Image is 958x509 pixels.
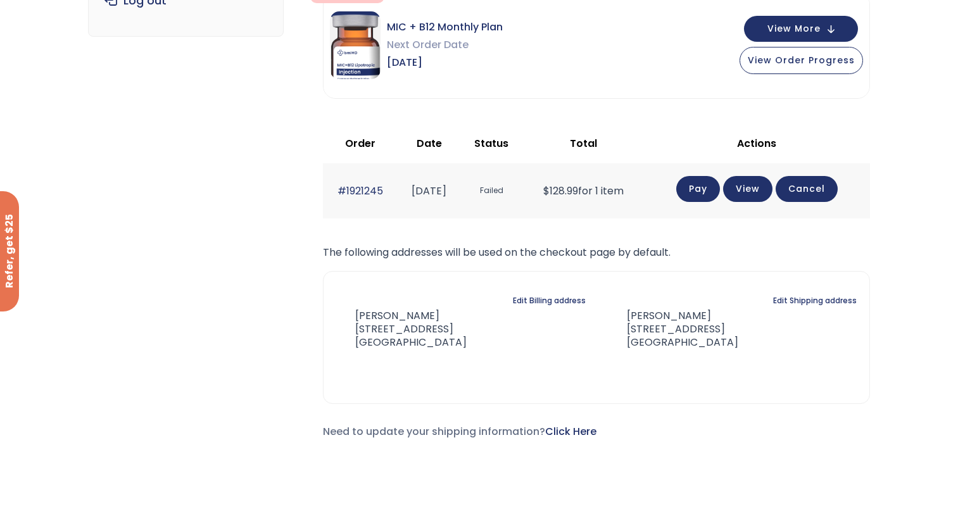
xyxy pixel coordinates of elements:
[323,244,870,261] p: The following addresses will be used on the checkout page by default.
[323,424,596,439] span: Need to update your shipping information?
[466,179,517,203] span: Failed
[543,184,578,198] span: 128.99
[773,292,857,310] a: Edit Shipping address
[345,136,375,151] span: Order
[723,176,772,202] a: View
[543,184,550,198] span: $
[545,424,596,439] a: Click Here
[748,54,855,66] span: View Order Progress
[740,47,863,74] button: View Order Progress
[607,310,738,349] address: [PERSON_NAME] [STREET_ADDRESS] [GEOGRAPHIC_DATA]
[737,136,776,151] span: Actions
[474,136,508,151] span: Status
[570,136,597,151] span: Total
[513,292,586,310] a: Edit Billing address
[767,25,821,33] span: View More
[336,310,467,349] address: [PERSON_NAME] [STREET_ADDRESS] [GEOGRAPHIC_DATA]
[412,184,446,198] time: [DATE]
[417,136,442,151] span: Date
[337,184,383,198] a: #1921245
[744,16,858,42] button: View More
[387,54,503,72] span: [DATE]
[387,18,503,36] span: MIC + B12 Monthly Plan
[387,36,503,54] span: Next Order Date
[523,163,644,218] td: for 1 item
[330,11,381,79] img: MIC + B12 Monthly Plan
[776,176,838,202] a: Cancel
[676,176,720,202] a: Pay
